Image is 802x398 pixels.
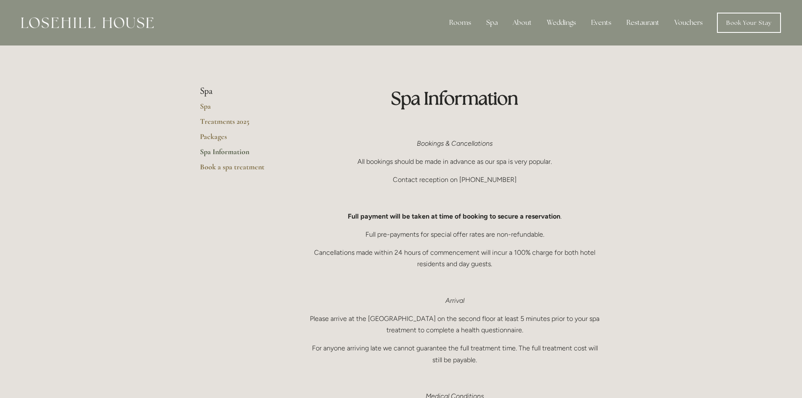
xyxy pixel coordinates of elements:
[307,247,602,270] p: Cancellations made within 24 hours of commencement will incur a 100% charge for both hotel reside...
[307,174,602,185] p: Contact reception on [PHONE_NUMBER]
[584,14,618,31] div: Events
[717,13,781,33] a: Book Your Stay
[480,14,504,31] div: Spa
[307,156,602,167] p: All bookings should be made in advance as our spa is very popular.
[540,14,583,31] div: Weddings
[307,211,602,222] p: .
[307,342,602,365] p: For anyone arriving late we cannot guarantee the full treatment time. The full treatment cost wil...
[200,86,280,97] li: Spa
[668,14,709,31] a: Vouchers
[307,229,602,240] p: Full pre-payments for special offer rates are non-refundable.
[348,212,560,220] strong: Full payment will be taken at time of booking to secure a reservation
[200,102,280,117] a: Spa
[620,14,666,31] div: Restaurant
[391,87,518,110] strong: Spa Information
[417,139,493,147] em: Bookings & Cancellations
[200,162,280,177] a: Book a spa treatment
[21,17,154,28] img: Losehill House
[200,147,280,162] a: Spa Information
[200,132,280,147] a: Packages
[442,14,478,31] div: Rooms
[506,14,538,31] div: About
[200,117,280,132] a: Treatments 2025
[307,313,602,336] p: Please arrive at the [GEOGRAPHIC_DATA] on the second floor at least 5 minutes prior to your spa t...
[445,296,464,305] em: Arrival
